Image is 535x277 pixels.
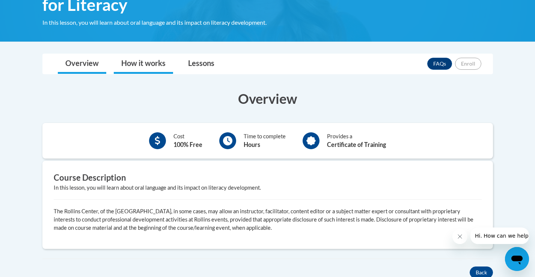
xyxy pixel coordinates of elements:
div: In this lesson, you will learn about oral language and its impact on literacy development. [42,18,301,27]
div: Cost [173,132,202,149]
iframe: Button to launch messaging window [505,247,529,271]
a: Lessons [181,54,222,74]
button: Enroll [455,58,481,70]
a: How it works [114,54,173,74]
p: The Rollins Center, of the [GEOGRAPHIC_DATA], in some cases, may allow an instructor, facilitator... [54,207,482,232]
iframe: Message from company [470,228,529,244]
a: FAQs [427,58,452,70]
iframe: Close message [452,229,467,244]
b: 100% Free [173,141,202,148]
div: Provides a [327,132,386,149]
b: Hours [244,141,260,148]
h3: Course Description [54,172,482,184]
div: In this lesson, you will learn about oral language and its impact on literacy development. [54,184,482,192]
span: Hi. How can we help? [5,5,61,11]
b: Certificate of Training [327,141,386,148]
h3: Overview [42,89,493,108]
a: Overview [58,54,106,74]
div: Time to complete [244,132,286,149]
